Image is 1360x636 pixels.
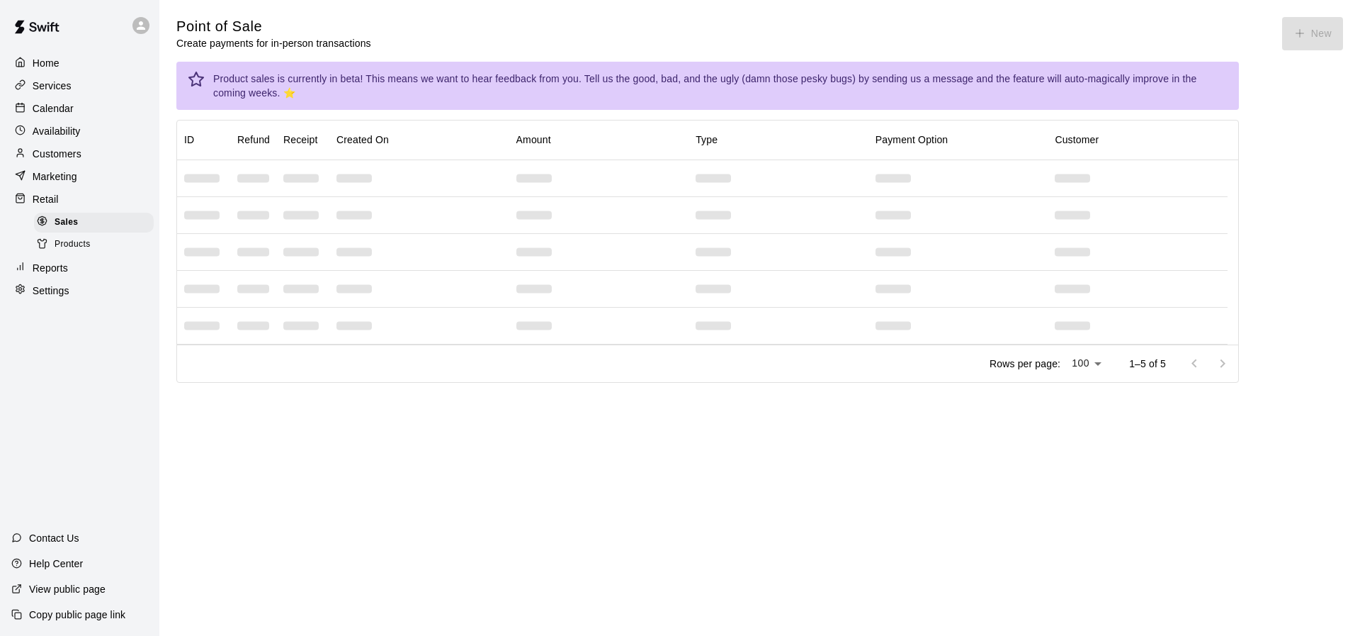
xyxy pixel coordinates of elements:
h5: Point of Sale [176,17,371,36]
p: Copy public page link [29,608,125,622]
div: Type [696,120,718,160]
div: Payment Option [868,120,1048,160]
a: Reports [11,257,148,279]
a: Availability [11,121,148,142]
div: Amount [509,120,689,160]
div: Product sales is currently in beta! This means we want to hear feedback from you. Tell us the goo... [213,66,1228,106]
p: Availability [33,124,81,138]
span: Sales [55,216,78,230]
p: Marketing [33,169,77,184]
a: Calendar [11,98,148,119]
div: Receipt [283,120,318,160]
div: Type [688,120,868,160]
div: Refund [230,120,276,160]
p: Customers [33,147,81,161]
p: Settings [33,284,69,298]
p: Retail [33,192,59,206]
div: Receipt [276,120,329,160]
a: Sales [34,211,159,233]
div: Refund [237,120,270,160]
div: Created On [336,120,389,160]
div: Customer [1055,120,1099,160]
p: Calendar [33,101,74,116]
a: sending us a message [872,73,973,84]
p: Services [33,79,72,93]
p: Reports [33,261,68,275]
p: Rows per page: [990,357,1060,371]
a: Home [11,52,148,74]
span: Products [55,238,91,252]
p: 1–5 of 5 [1129,357,1166,371]
a: Marketing [11,166,148,187]
div: Amount [516,120,551,160]
div: Created On [329,120,509,160]
div: Payment Option [875,120,948,160]
div: ID [184,120,194,160]
p: Help Center [29,557,83,571]
p: Home [33,56,59,70]
div: 100 [1066,353,1106,374]
div: Sales [34,213,154,233]
div: Customer [1048,120,1228,160]
p: Create payments for in-person transactions [176,36,371,50]
p: Contact Us [29,531,79,545]
div: ID [177,120,230,160]
div: Products [34,235,154,255]
a: Retail [11,189,148,210]
a: Services [11,75,148,96]
p: View public page [29,582,106,596]
a: Customers [11,143,148,164]
a: Products [34,233,159,255]
a: Settings [11,280,148,301]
